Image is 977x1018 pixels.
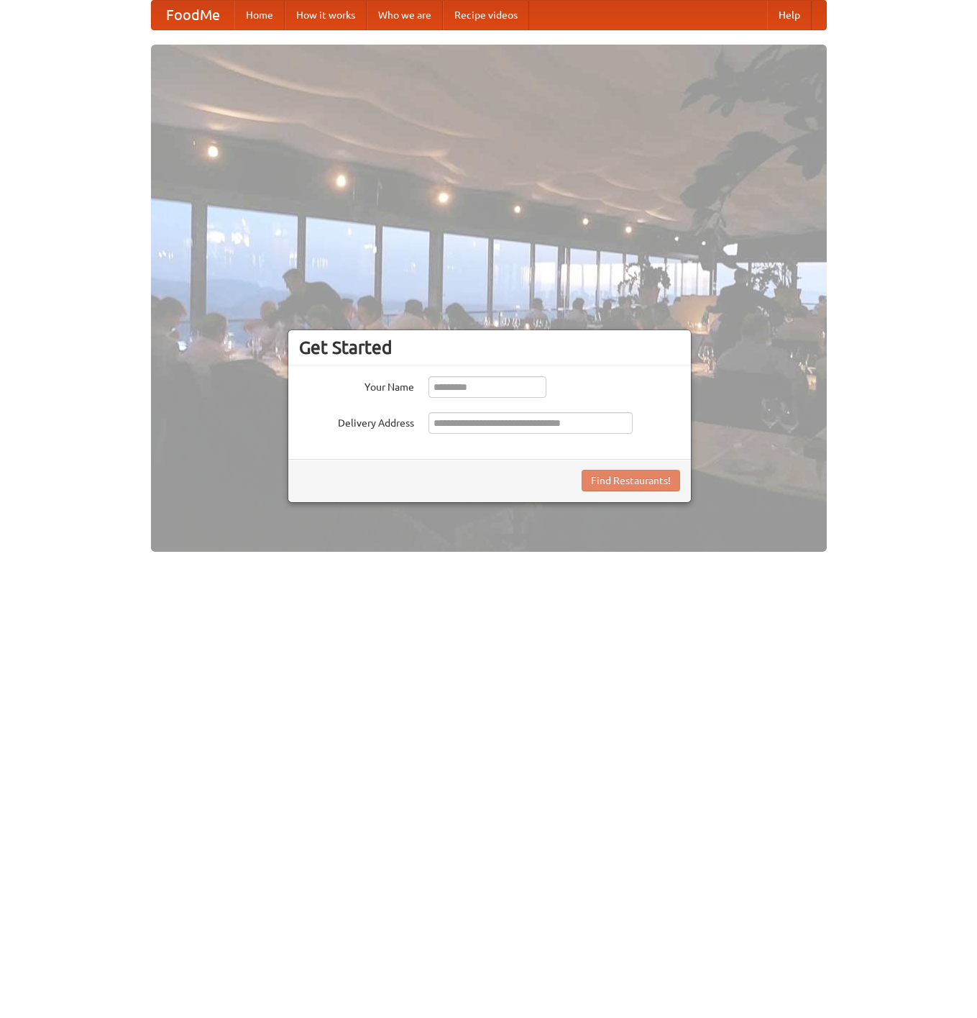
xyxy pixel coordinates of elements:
[443,1,529,29] a: Recipe videos
[367,1,443,29] a: Who we are
[299,412,414,430] label: Delivery Address
[299,376,414,394] label: Your Name
[767,1,812,29] a: Help
[234,1,285,29] a: Home
[299,337,680,358] h3: Get Started
[152,1,234,29] a: FoodMe
[285,1,367,29] a: How it works
[582,470,680,491] button: Find Restaurants!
